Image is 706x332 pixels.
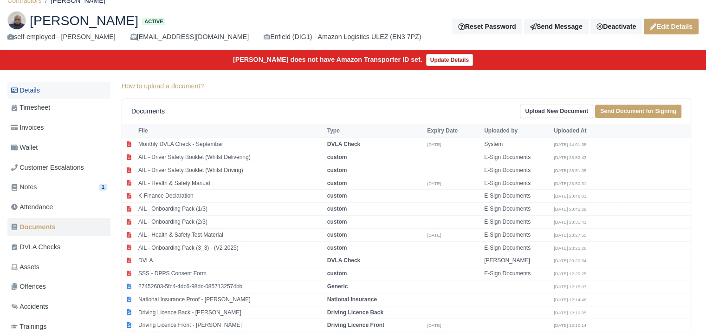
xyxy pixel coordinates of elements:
[482,151,551,164] td: E-Sign Documents
[554,284,586,289] small: [DATE] 12:15:07
[327,322,384,328] strong: Driving Licence Front
[482,124,551,138] th: Uploaded by
[136,293,325,306] td: National Insurance Proof - [PERSON_NAME]
[482,228,551,241] td: E-Sign Documents
[327,283,348,290] strong: Generic
[136,241,325,254] td: AIL - Onboarding Pack (3_3) - (V2 2025)
[551,124,621,138] th: Uploaded At
[327,270,347,277] strong: custom
[482,267,551,280] td: E-Sign Documents
[482,164,551,177] td: E-Sign Documents
[7,198,110,216] a: Attendance
[482,138,551,151] td: System
[11,102,50,113] span: Timesheet
[136,203,325,216] td: AIL - Onboarding Pack (1/3)
[11,242,60,252] span: DVLA Checks
[554,219,586,225] small: [DATE] 23:31:41
[427,181,441,186] small: [DATE]
[554,206,586,212] small: [DATE] 23:45:29
[136,267,325,280] td: SSS - DPPS Consent Form
[11,122,44,133] span: Invoices
[7,99,110,117] a: Timesheet
[11,321,46,332] span: Trainings
[11,222,56,232] span: Documents
[482,254,551,267] td: [PERSON_NAME]
[327,180,347,186] strong: custom
[554,168,586,173] small: [DATE] 23:51:05
[136,319,325,332] td: Driving Licence Front - [PERSON_NAME]
[327,193,347,199] strong: custom
[425,124,482,138] th: Expiry Date
[327,309,383,316] strong: Driving Licence Back
[136,138,325,151] td: Monthly DVLA Check - September
[30,14,138,27] span: [PERSON_NAME]
[427,142,441,147] small: [DATE]
[554,246,586,251] small: [DATE] 23:25:26
[327,245,347,251] strong: custom
[452,19,522,34] button: Reset Password
[7,119,110,137] a: Invoices
[660,287,706,332] iframe: Chat Widget
[327,206,347,212] strong: custom
[554,310,586,315] small: [DATE] 12:10:35
[644,19,699,34] a: Edit Details
[130,32,249,42] div: [EMAIL_ADDRESS][DOMAIN_NAME]
[7,32,116,42] div: self-employed - [PERSON_NAME]
[595,105,681,118] a: Send Document for Signing
[482,216,551,229] td: E-Sign Documents
[554,142,586,147] small: [DATE] 14:01:38
[590,19,642,34] a: Deactivate
[11,162,84,173] span: Customer Escalations
[427,232,441,238] small: [DATE]
[131,107,165,115] h6: Documents
[7,218,110,236] a: Documents
[122,82,204,90] a: How to upload a document?
[7,178,110,196] a: Notes 1
[7,278,110,296] a: Offences
[327,232,347,238] strong: custom
[136,151,325,164] td: AIL - Driver Safety Booklet (Whilst Delivering)
[554,258,586,263] small: [DATE] 20:20:34
[11,142,38,153] span: Wallet
[7,82,110,99] a: Details
[554,271,586,276] small: [DATE] 12:20:25
[327,167,347,173] strong: custom
[482,241,551,254] td: E-Sign Documents
[327,141,361,147] strong: DVLA Check
[0,4,706,50] div: Jordan Peart
[264,32,421,42] div: Enfield (DIG1) - Amazon Logistics ULEZ (EN3 7PZ)
[427,323,441,328] small: [DATE]
[554,155,586,160] small: [DATE] 23:52:43
[7,258,110,276] a: Assets
[136,228,325,241] td: AIL - Health & Safety Test Material
[136,164,325,177] td: AIL - Driver Safety Booklet (Whilst Driving)
[11,281,46,292] span: Offences
[554,323,586,328] small: [DATE] 12:10:14
[520,105,593,118] a: Upload New Document
[482,190,551,203] td: E-Sign Documents
[7,139,110,157] a: Wallet
[136,124,325,138] th: File
[327,219,347,225] strong: custom
[7,238,110,256] a: DVLA Checks
[325,124,425,138] th: Type
[136,190,325,203] td: K-Finance Declaration
[554,193,586,199] small: [DATE] 23:46:01
[11,182,37,193] span: Notes
[11,262,39,272] span: Assets
[99,184,107,191] span: 1
[136,254,325,267] td: DVLA
[327,154,347,160] strong: custom
[426,54,473,66] a: Update Details
[11,301,48,312] span: Accidents
[554,181,586,186] small: [DATE] 23:50:31
[7,298,110,316] a: Accidents
[327,257,361,264] strong: DVLA Check
[327,296,377,303] strong: National Insurance
[136,216,325,229] td: AIL - Onboarding Pack (2/3)
[482,177,551,190] td: E-Sign Documents
[554,297,586,302] small: [DATE] 12:14:46
[136,280,325,293] td: 27452603-5fc4-4dc6-98dc-0857132574bb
